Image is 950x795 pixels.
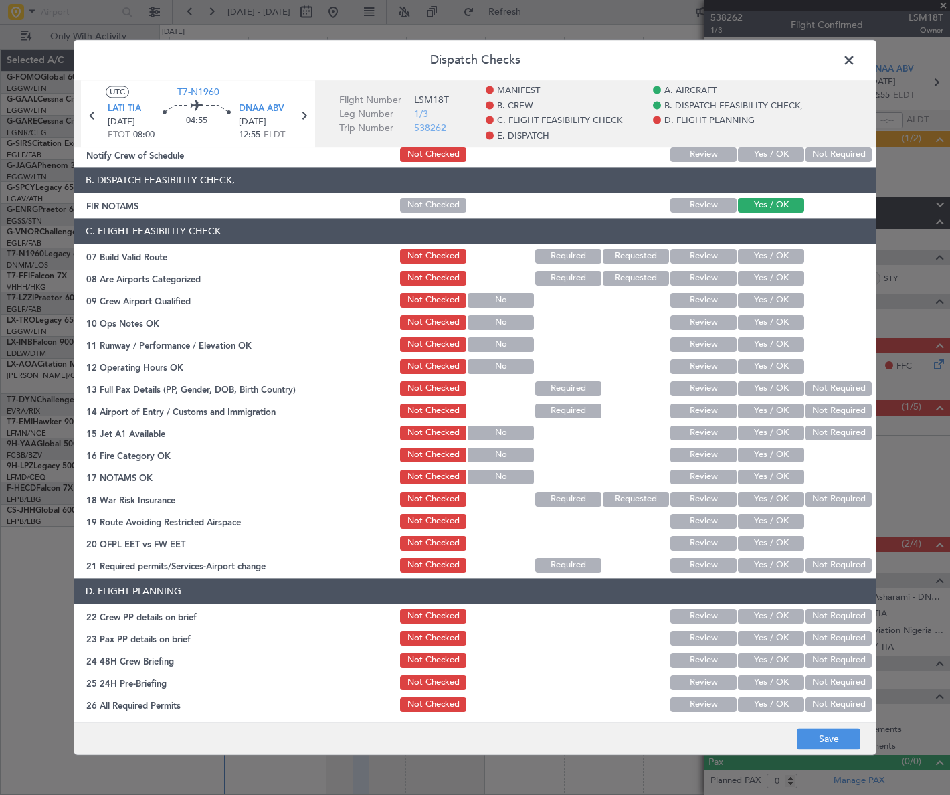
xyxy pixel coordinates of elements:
[670,381,737,396] button: Review
[738,470,804,484] button: Yes / OK
[670,675,737,690] button: Review
[738,514,804,529] button: Yes / OK
[664,100,803,113] span: B. DISPATCH FEASIBILITY CHECK,
[738,426,804,440] button: Yes / OK
[738,653,804,668] button: Yes / OK
[738,359,804,374] button: Yes / OK
[670,315,737,330] button: Review
[738,404,804,418] button: Yes / OK
[670,631,737,646] button: Review
[738,609,804,624] button: Yes / OK
[738,293,804,308] button: Yes / OK
[738,381,804,396] button: Yes / OK
[664,114,755,128] span: D. FLIGHT PLANNING
[805,492,872,507] button: Not Required
[738,697,804,712] button: Yes / OK
[670,404,737,418] button: Review
[670,653,737,668] button: Review
[670,249,737,264] button: Review
[805,147,872,162] button: Not Required
[670,514,737,529] button: Review
[805,631,872,646] button: Not Required
[805,381,872,396] button: Not Required
[670,448,737,462] button: Review
[670,426,737,440] button: Review
[664,84,717,98] span: A. AIRCRAFT
[805,675,872,690] button: Not Required
[74,40,876,80] header: Dispatch Checks
[670,293,737,308] button: Review
[738,675,804,690] button: Yes / OK
[670,697,737,712] button: Review
[797,729,860,750] button: Save
[738,492,804,507] button: Yes / OK
[670,470,737,484] button: Review
[670,558,737,573] button: Review
[670,147,737,162] button: Review
[738,315,804,330] button: Yes / OK
[805,653,872,668] button: Not Required
[670,198,737,213] button: Review
[738,558,804,573] button: Yes / OK
[805,609,872,624] button: Not Required
[738,536,804,551] button: Yes / OK
[670,271,737,286] button: Review
[805,558,872,573] button: Not Required
[738,631,804,646] button: Yes / OK
[805,404,872,418] button: Not Required
[670,337,737,352] button: Review
[670,359,737,374] button: Review
[670,536,737,551] button: Review
[738,337,804,352] button: Yes / OK
[738,249,804,264] button: Yes / OK
[738,147,804,162] button: Yes / OK
[670,609,737,624] button: Review
[738,448,804,462] button: Yes / OK
[670,492,737,507] button: Review
[805,426,872,440] button: Not Required
[738,271,804,286] button: Yes / OK
[738,198,804,213] button: Yes / OK
[805,697,872,712] button: Not Required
